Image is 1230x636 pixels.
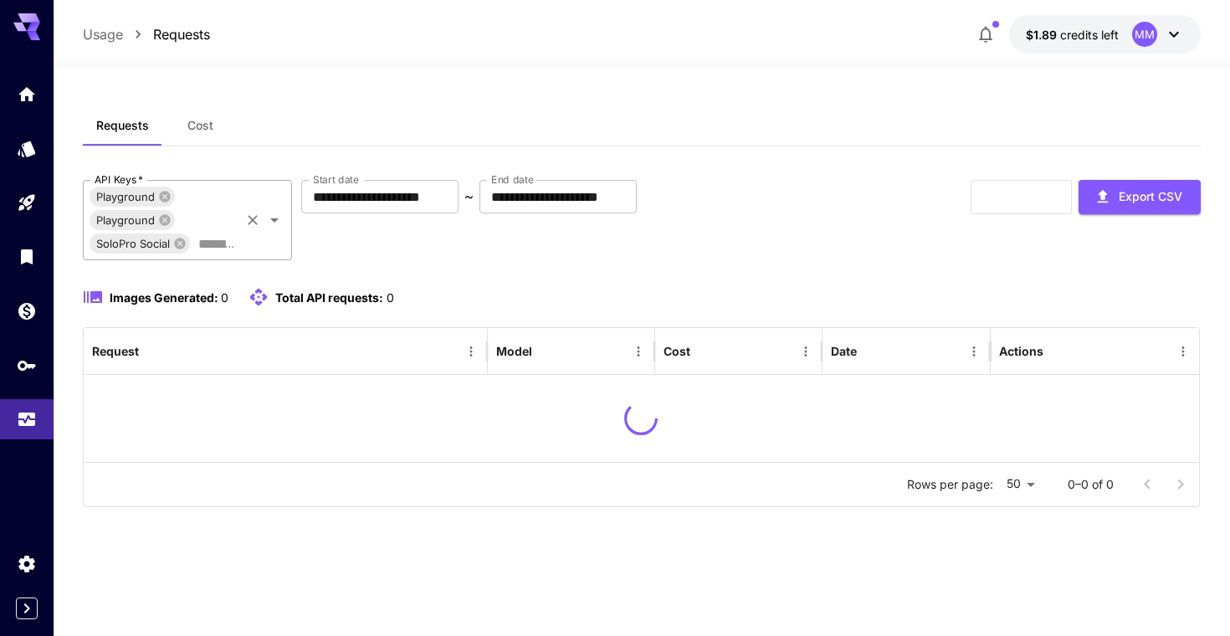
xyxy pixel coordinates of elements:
[387,290,394,305] span: 0
[17,403,37,424] div: Usage
[110,290,218,305] span: Images Generated:
[664,344,690,358] div: Cost
[831,344,857,358] div: Date
[1171,340,1195,363] button: Menu
[90,187,175,207] div: Playground
[313,172,359,187] label: Start date
[17,79,37,100] div: Home
[1026,26,1119,44] div: $1.8873
[907,476,993,493] p: Rows per page:
[153,24,210,44] a: Requests
[17,300,37,321] div: Wallet
[221,290,228,305] span: 0
[90,233,190,254] div: SoloPro Social
[275,290,383,305] span: Total API requests:
[464,187,474,207] p: ~
[16,598,38,619] button: Expand sidebar
[17,553,37,574] div: Settings
[96,118,149,133] span: Requests
[90,187,161,207] span: Playground
[1079,180,1201,214] button: Export CSV
[17,138,37,159] div: Models
[95,172,143,187] label: API Keys
[491,172,533,187] label: End date
[90,210,175,230] div: Playground
[999,344,1043,358] div: Actions
[83,24,123,44] a: Usage
[187,118,213,133] span: Cost
[17,246,37,267] div: Library
[1060,28,1119,42] span: credits left
[92,344,139,358] div: Request
[1068,476,1114,493] p: 0–0 of 0
[1132,22,1157,47] div: MM
[241,208,264,232] button: Clear
[1009,15,1201,54] button: $1.8873MM
[263,208,286,232] button: Open
[858,340,882,363] button: Sort
[83,24,210,44] nav: breadcrumb
[794,340,817,363] button: Menu
[1000,472,1041,496] div: 50
[627,340,650,363] button: Menu
[1026,28,1060,42] span: $1.89
[692,340,715,363] button: Sort
[17,192,37,213] div: Playground
[496,344,532,358] div: Model
[459,340,483,363] button: Menu
[962,340,986,363] button: Menu
[141,340,164,363] button: Sort
[17,355,37,376] div: API Keys
[90,234,177,254] span: SoloPro Social
[90,211,161,230] span: Playground
[534,340,557,363] button: Sort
